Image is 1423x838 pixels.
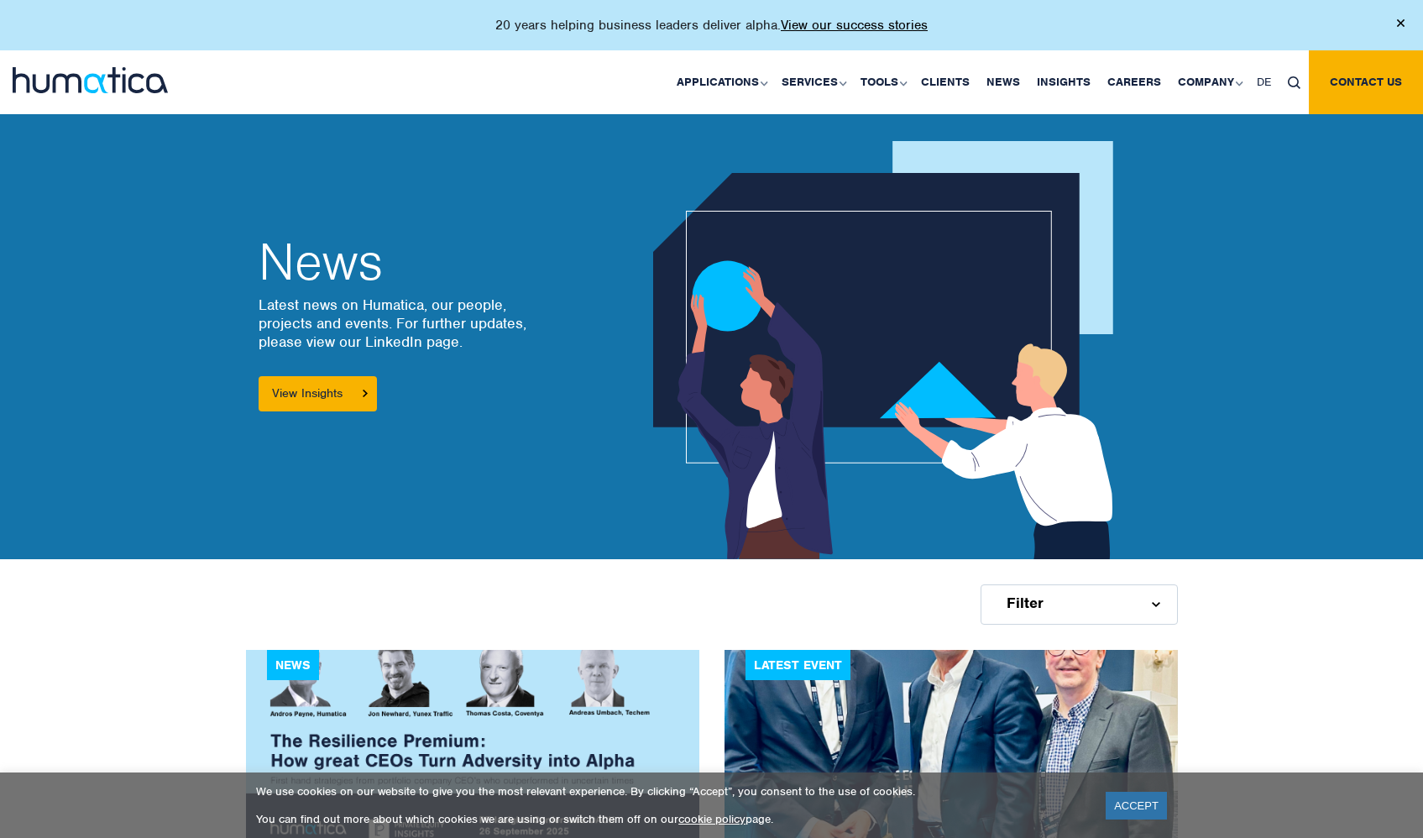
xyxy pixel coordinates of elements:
[746,650,850,680] div: Latest Event
[1028,50,1099,114] a: Insights
[259,296,540,351] p: Latest news on Humatica, our people, projects and events. For further updates, please view our Li...
[267,650,319,680] div: News
[259,376,377,411] a: View Insights
[259,237,540,287] h2: News
[1152,602,1159,607] img: d_arroww
[852,50,913,114] a: Tools
[1248,50,1279,114] a: DE
[781,17,928,34] a: View our success stories
[256,812,1085,826] p: You can find out more about which cookies we are using or switch them off on our page.
[1099,50,1169,114] a: Careers
[978,50,1028,114] a: News
[668,50,773,114] a: Applications
[13,67,168,93] img: logo
[1309,50,1423,114] a: Contact us
[1169,50,1248,114] a: Company
[1106,792,1167,820] a: ACCEPT
[495,17,928,34] p: 20 years helping business leaders deliver alpha.
[256,784,1085,799] p: We use cookies on our website to give you the most relevant experience. By clicking “Accept”, you...
[1257,75,1271,89] span: DE
[1007,596,1044,610] span: Filter
[363,390,368,397] img: arrowicon
[1288,76,1300,89] img: search_icon
[773,50,852,114] a: Services
[653,141,1128,559] img: news_ban1
[678,812,746,826] a: cookie policy
[913,50,978,114] a: Clients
